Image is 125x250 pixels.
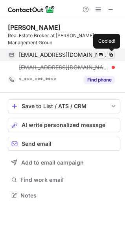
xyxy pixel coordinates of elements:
[19,64,109,71] span: [EMAIL_ADDRESS][DOMAIN_NAME]
[22,141,51,147] span: Send email
[8,32,120,46] div: Real Estate Broker at [PERSON_NAME] Realty & Management Group
[8,156,120,170] button: Add to email campaign
[22,103,107,109] div: Save to List / ATS / CRM
[8,99,120,113] button: save-profile-one-click
[8,24,61,31] div: [PERSON_NAME]
[20,192,117,199] span: Notes
[8,190,120,201] button: Notes
[22,122,105,128] span: AI write personalized message
[8,118,120,132] button: AI write personalized message
[84,76,115,84] button: Reveal Button
[20,176,117,183] span: Find work email
[8,137,120,151] button: Send email
[21,159,84,166] span: Add to email campaign
[8,5,55,14] img: ContactOut v5.3.10
[19,51,109,58] span: [EMAIL_ADDRESS][DOMAIN_NAME]
[8,174,120,185] button: Find work email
